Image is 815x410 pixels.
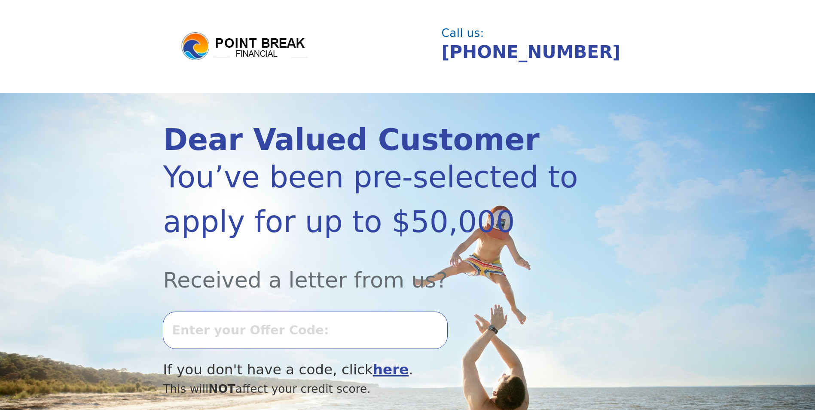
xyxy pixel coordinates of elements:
span: NOT [208,382,235,395]
a: [PHONE_NUMBER] [442,42,621,62]
input: Enter your Offer Code: [163,312,447,349]
div: You’ve been pre-selected to apply for up to $50,000 [163,155,578,244]
a: here [373,361,409,378]
img: logo.png [180,31,309,62]
div: Received a letter from us? [163,244,578,296]
div: If you don't have a code, click . [163,359,578,380]
div: Call us: [442,28,645,39]
div: Dear Valued Customer [163,125,578,155]
div: This will affect your credit score. [163,380,578,398]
